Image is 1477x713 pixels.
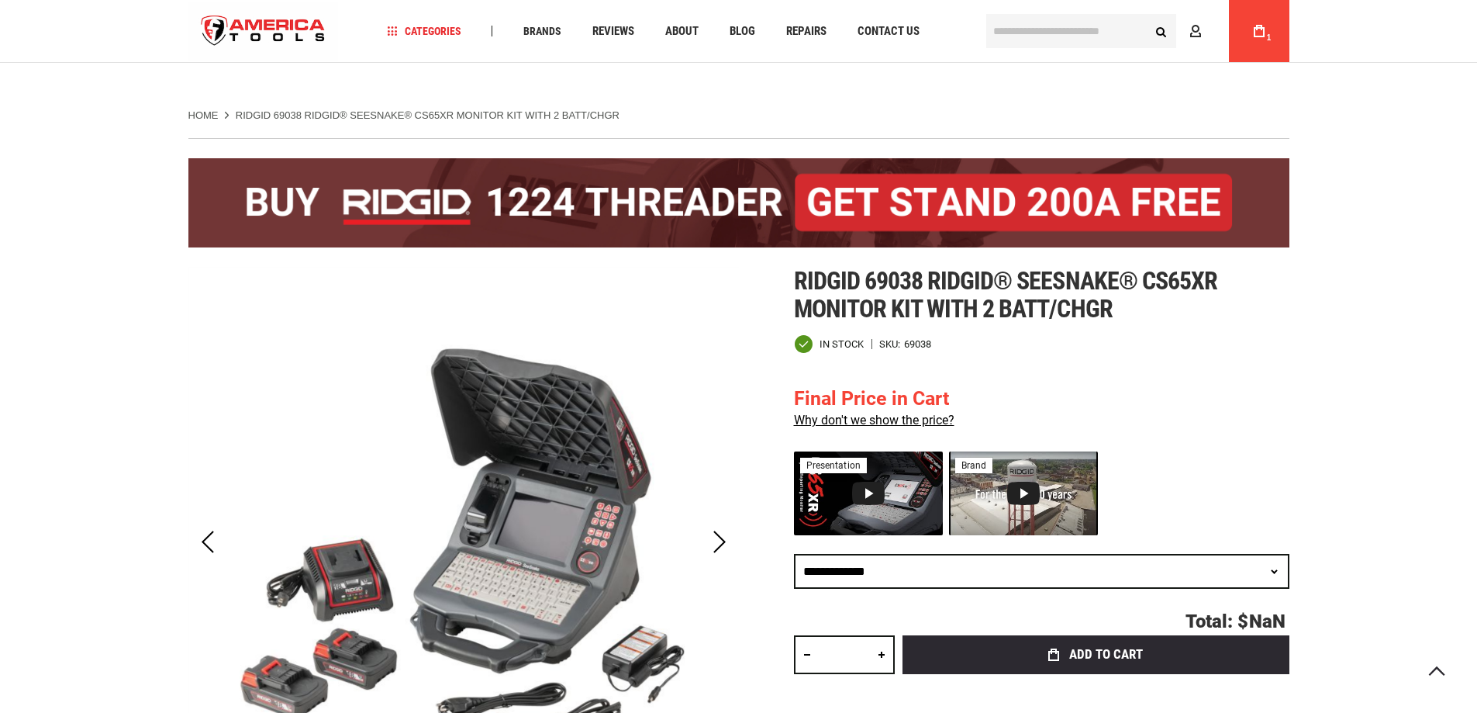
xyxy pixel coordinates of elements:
[1185,611,1248,632] span: Total: $
[658,21,706,42] a: About
[786,26,826,37] span: Repairs
[1147,16,1176,46] button: Search
[236,109,619,121] strong: RIDGID 69038 RIDGID® SEESNAKE® CS65XR MONITOR KIT WITH 2 BATT/CHGR
[779,21,833,42] a: Repairs
[585,21,641,42] a: Reviews
[879,339,904,349] strong: SKU
[730,26,755,37] span: Blog
[1259,664,1477,713] iframe: LiveChat chat widget
[904,339,931,349] div: 69038
[1267,33,1272,42] span: 1
[794,385,954,413] div: Final Price in Cart
[523,26,561,36] span: Brands
[723,21,762,42] a: Blog
[516,21,568,42] a: Brands
[188,158,1289,247] img: BOGO: Buy the RIDGID® 1224 Threader (26092), get the 92467 200A Stand FREE!
[902,635,1289,674] button: Add to Cart
[592,26,634,37] span: Reviews
[380,21,468,42] a: Categories
[794,266,1217,324] span: Ridgid 69038 ridgid® seesnake® cs65xr monitor kit with 2 batt/chgr
[665,26,699,37] span: About
[188,2,339,61] a: store logo
[188,2,339,61] img: America Tools
[794,334,864,354] div: Availability
[1249,611,1285,632] span: NaN
[387,26,461,36] span: Categories
[858,26,920,37] span: Contact Us
[188,109,219,123] a: Home
[820,339,864,349] span: In stock
[851,21,927,42] a: Contact Us
[794,413,954,427] a: Why don't we show the price?
[1069,648,1143,661] span: Add to Cart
